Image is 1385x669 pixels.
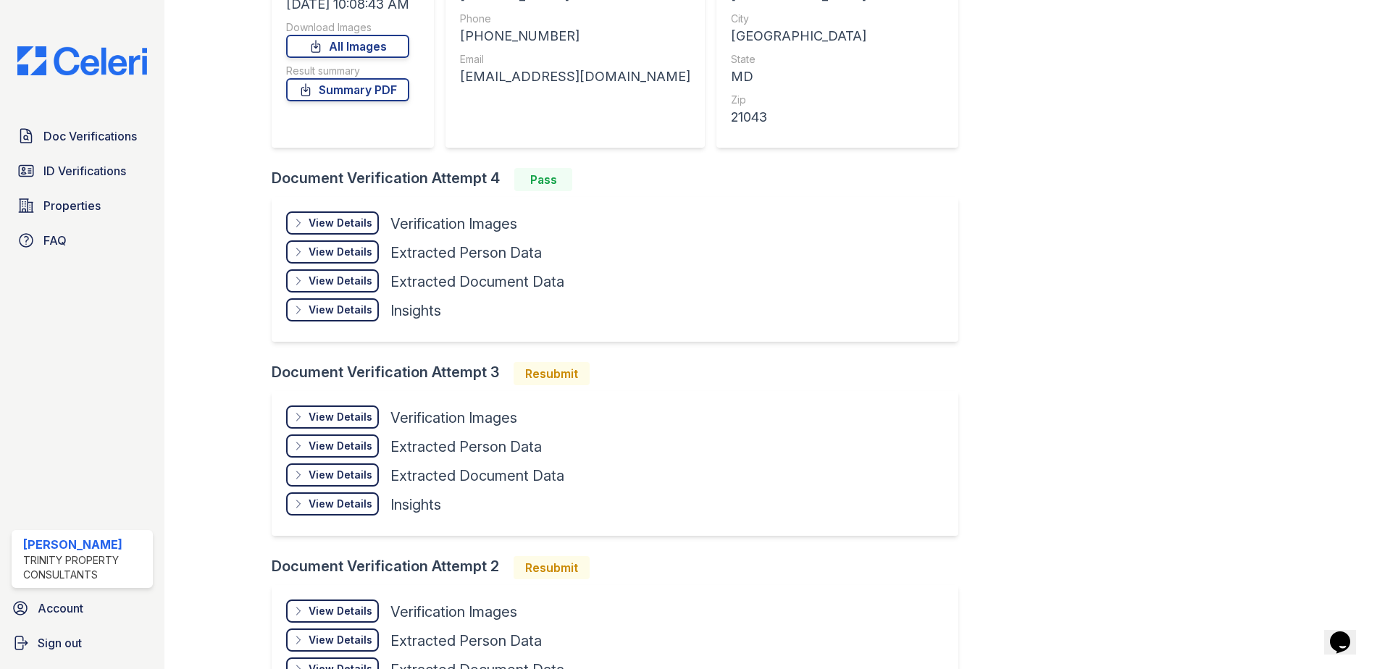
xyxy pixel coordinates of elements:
[460,52,690,67] div: Email
[390,408,517,428] div: Verification Images
[460,67,690,87] div: [EMAIL_ADDRESS][DOMAIN_NAME]
[286,35,409,58] a: All Images
[309,303,372,317] div: View Details
[731,12,944,26] div: City
[390,437,542,457] div: Extracted Person Data
[731,67,944,87] div: MD
[309,497,372,511] div: View Details
[23,536,147,553] div: [PERSON_NAME]
[286,20,409,35] div: Download Images
[390,495,441,515] div: Insights
[12,191,153,220] a: Properties
[514,362,590,385] div: Resubmit
[286,78,409,101] a: Summary PDF
[309,439,372,453] div: View Details
[43,162,126,180] span: ID Verifications
[390,300,441,321] div: Insights
[6,46,159,75] img: CE_Logo_Blue-a8612792a0a2168367f1c8372b55b34899dd931a85d93a1a3d3e32e68fde9ad4.png
[272,362,970,385] div: Document Verification Attempt 3
[514,168,572,191] div: Pass
[309,468,372,482] div: View Details
[6,628,159,657] a: Sign out
[43,197,101,214] span: Properties
[309,410,372,424] div: View Details
[12,226,153,255] a: FAQ
[286,64,409,78] div: Result summary
[390,602,517,622] div: Verification Images
[309,245,372,259] div: View Details
[12,156,153,185] a: ID Verifications
[309,633,372,647] div: View Details
[390,631,542,651] div: Extracted Person Data
[272,168,970,191] div: Document Verification Attempt 4
[460,12,690,26] div: Phone
[731,107,944,127] div: 21043
[43,127,137,145] span: Doc Verifications
[390,214,517,234] div: Verification Images
[43,232,67,249] span: FAQ
[460,26,690,46] div: [PHONE_NUMBER]
[309,604,372,618] div: View Details
[6,594,159,623] a: Account
[731,26,944,46] div: [GEOGRAPHIC_DATA]
[390,243,542,263] div: Extracted Person Data
[390,466,564,486] div: Extracted Document Data
[12,122,153,151] a: Doc Verifications
[38,599,83,617] span: Account
[731,93,944,107] div: Zip
[731,52,944,67] div: State
[309,274,372,288] div: View Details
[23,553,147,582] div: Trinity Property Consultants
[272,556,970,579] div: Document Verification Attempt 2
[1324,611,1371,655] iframe: chat widget
[309,216,372,230] div: View Details
[38,634,82,652] span: Sign out
[514,556,590,579] div: Resubmit
[390,272,564,292] div: Extracted Document Data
